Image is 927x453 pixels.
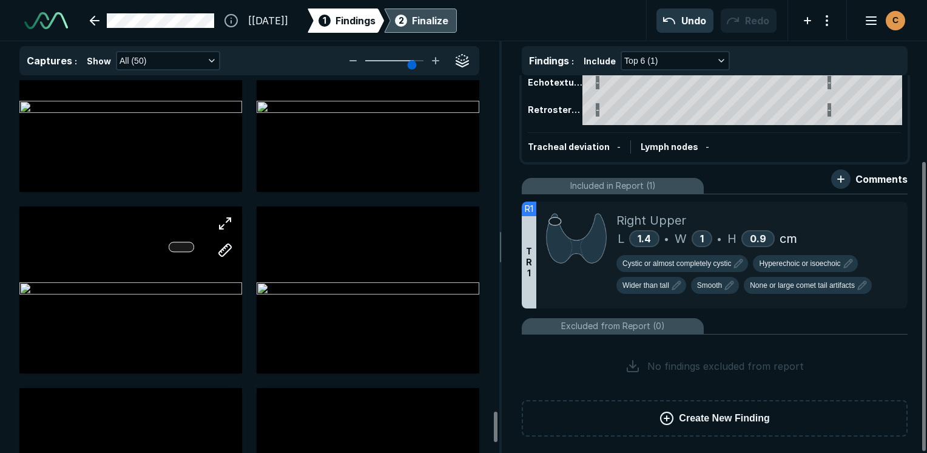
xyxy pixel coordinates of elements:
[308,9,384,33] div: 1Findings
[335,13,376,28] span: Findings
[120,54,146,67] span: All (50)
[617,141,621,152] span: -
[528,141,610,152] span: Tracheal deviation
[75,56,77,66] span: :
[679,411,769,426] span: Create New Finding
[721,9,777,33] button: Redo
[561,319,665,333] span: Excluded from Report (0)
[24,12,68,29] img: See-Mode Logo
[571,56,574,66] span: :
[727,230,737,248] span: H
[87,55,111,67] span: Show
[522,400,908,437] button: Create New Finding
[706,141,709,152] span: -
[525,202,533,216] span: R1
[27,55,72,67] span: Captures
[399,14,404,27] span: 2
[526,246,532,279] span: T R 1
[717,231,721,246] span: •
[750,233,766,245] span: 0.9
[675,230,687,248] span: W
[641,141,698,152] span: Lymph nodes
[412,13,448,28] div: Finalize
[570,179,656,192] span: Included in Report (1)
[522,202,908,308] li: R1TR1Right UpperL1.4•W1•H0.9cm
[522,318,908,393] li: Excluded from Report (0)No findings excluded from report
[647,359,804,373] span: No findings excluded from report
[892,14,898,27] span: C
[855,172,908,186] span: Comments
[656,9,713,33] button: Undo
[384,9,457,33] div: 2Finalize
[857,9,908,33] button: avatar-name
[622,280,669,291] span: Wider than tall
[664,231,669,246] span: •
[780,230,797,248] span: cm
[700,233,704,245] span: 1
[697,280,722,291] span: Smooth
[618,230,624,248] span: L
[584,55,616,67] span: Include
[624,54,658,67] span: Top 6 (1)
[616,211,686,230] span: Right Upper
[323,14,326,27] span: 1
[638,233,651,245] span: 1.4
[19,7,73,34] a: See-Mode Logo
[546,211,607,265] img: +52o9rAAAABklEQVQDAEuFLro9Oj6HAAAAAElFTkSuQmCC
[248,13,288,28] span: [[DATE]]
[759,258,840,269] span: Hyperechoic or isoechoic
[529,55,569,67] span: Findings
[886,11,905,30] div: avatar-name
[750,280,855,291] span: None or large comet tail artifacts
[622,258,731,269] span: Cystic or almost completely cystic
